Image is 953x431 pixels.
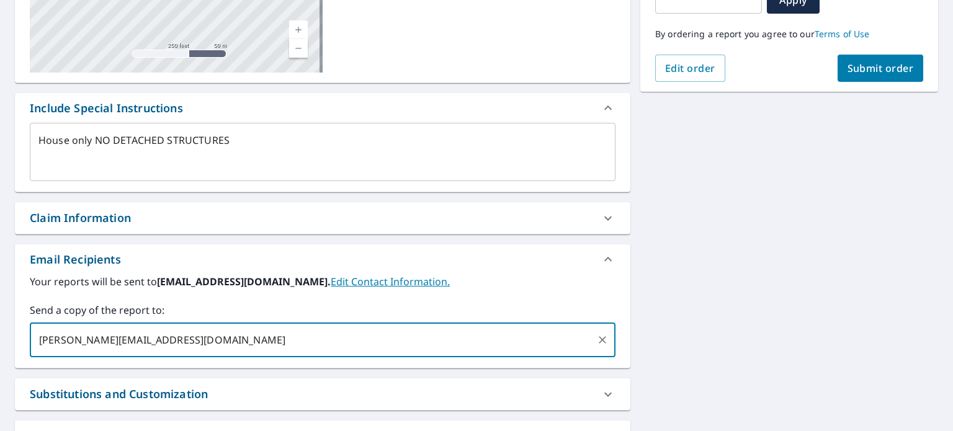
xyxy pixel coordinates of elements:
button: Edit order [655,55,725,82]
div: Email Recipients [30,251,121,268]
div: Include Special Instructions [15,93,630,123]
button: Clear [594,331,611,349]
div: Substitutions and Customization [30,386,208,402]
a: Terms of Use [815,28,870,40]
div: Substitutions and Customization [15,378,630,410]
a: Current Level 17, Zoom Out [289,39,308,58]
div: Claim Information [15,202,630,234]
a: Current Level 17, Zoom In [289,20,308,39]
span: Submit order [848,61,914,75]
button: Submit order [838,55,924,82]
p: By ordering a report you agree to our [655,29,923,40]
b: [EMAIL_ADDRESS][DOMAIN_NAME]. [157,275,331,288]
div: Email Recipients [15,244,630,274]
div: Claim Information [30,210,131,226]
span: Edit order [665,61,715,75]
a: EditContactInfo [331,275,450,288]
label: Send a copy of the report to: [30,303,615,318]
label: Your reports will be sent to [30,274,615,289]
textarea: House only NO DETACHED STRUCTURES [38,135,607,170]
div: Include Special Instructions [30,100,183,117]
